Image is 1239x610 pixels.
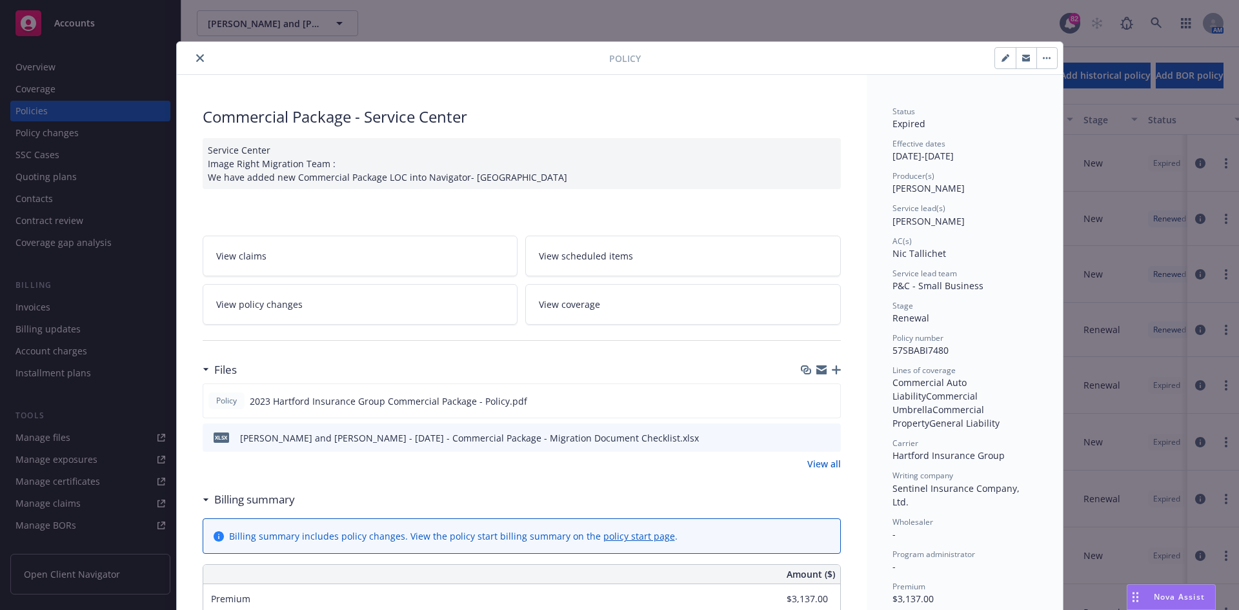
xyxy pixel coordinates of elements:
[892,106,915,117] span: Status
[892,138,1037,163] div: [DATE] - [DATE]
[892,182,965,194] span: [PERSON_NAME]
[216,298,303,311] span: View policy changes
[892,247,946,259] span: Nic Tallichet
[214,361,237,378] h3: Files
[892,390,980,416] span: Commercial Umbrella
[892,593,934,605] span: $3,137.00
[892,365,956,376] span: Lines of coverage
[892,482,1022,508] span: Sentinel Insurance Company, Ltd.
[525,236,841,276] a: View scheduled items
[892,236,912,247] span: AC(s)
[823,394,835,408] button: preview file
[1127,584,1216,610] button: Nova Assist
[892,581,925,592] span: Premium
[892,528,896,540] span: -
[192,50,208,66] button: close
[609,52,641,65] span: Policy
[216,249,267,263] span: View claims
[892,560,896,573] span: -
[892,344,949,356] span: 57SBABI7480
[752,589,836,609] input: 0.00
[892,549,975,560] span: Program administrator
[892,449,1005,462] span: Hartford Insurance Group
[892,268,957,279] span: Service lead team
[203,491,295,508] div: Billing summary
[214,491,295,508] h3: Billing summary
[892,516,933,527] span: Wholesaler
[803,431,814,445] button: download file
[1154,591,1205,602] span: Nova Assist
[525,284,841,325] a: View coverage
[539,249,633,263] span: View scheduled items
[214,395,239,407] span: Policy
[211,593,250,605] span: Premium
[892,300,913,311] span: Stage
[892,138,945,149] span: Effective dates
[892,280,983,292] span: P&C - Small Business
[892,117,925,130] span: Expired
[892,376,969,402] span: Commercial Auto Liability
[214,432,229,442] span: xlsx
[787,567,835,581] span: Amount ($)
[824,431,836,445] button: preview file
[603,530,675,542] a: policy start page
[807,457,841,471] a: View all
[229,529,678,543] div: Billing summary includes policy changes. View the policy start billing summary on the .
[892,438,918,449] span: Carrier
[892,470,953,481] span: Writing company
[539,298,600,311] span: View coverage
[929,417,1000,429] span: General Liability
[203,361,237,378] div: Files
[250,394,527,408] span: 2023 Hartford Insurance Group Commercial Package - Policy.pdf
[1127,585,1143,609] div: Drag to move
[240,431,699,445] div: [PERSON_NAME] and [PERSON_NAME] - [DATE] - Commercial Package - Migration Document Checklist.xlsx
[203,106,841,128] div: Commercial Package - Service Center
[892,203,945,214] span: Service lead(s)
[892,403,987,429] span: Commercial Property
[203,236,518,276] a: View claims
[892,332,943,343] span: Policy number
[892,170,934,181] span: Producer(s)
[892,312,929,324] span: Renewal
[892,215,965,227] span: [PERSON_NAME]
[203,284,518,325] a: View policy changes
[803,394,813,408] button: download file
[203,138,841,189] div: Service Center Image Right Migration Team : We have added new Commercial Package LOC into Navigat...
